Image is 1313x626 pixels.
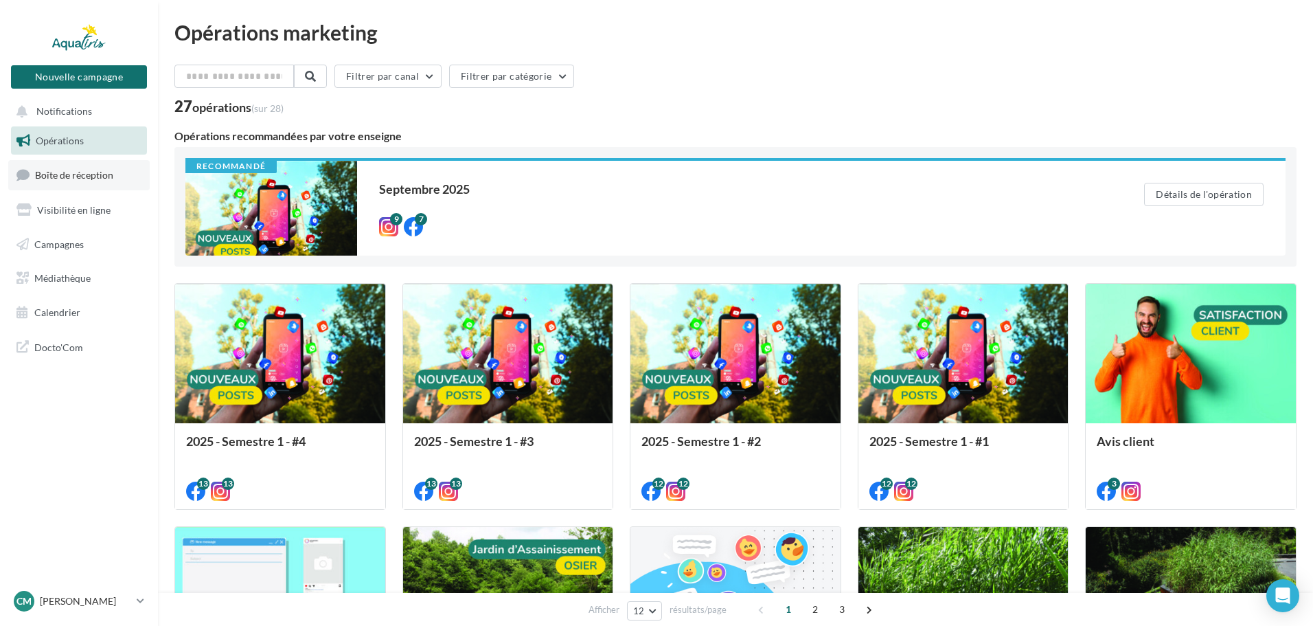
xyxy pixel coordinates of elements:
button: Filtrer par canal [334,65,442,88]
a: Médiathèque [8,264,150,293]
div: 27 [174,99,284,114]
div: 9 [390,213,402,225]
span: Calendrier [34,306,80,318]
div: 3 [1108,478,1120,490]
a: Visibilité en ligne [8,196,150,225]
div: Open Intercom Messenger [1266,579,1299,612]
div: 13 [197,478,209,490]
button: Nouvelle campagne [11,65,147,89]
span: Docto'Com [34,338,83,356]
div: 13 [450,478,462,490]
div: 13 [222,478,234,490]
div: Opérations recommandées par votre enseigne [174,131,1297,142]
div: 2025 - Semestre 1 - #4 [186,434,374,462]
a: Boîte de réception [8,160,150,190]
span: Notifications [36,106,92,118]
div: Recommandé [185,161,277,173]
div: Avis client [1097,434,1285,462]
a: Calendrier [8,298,150,327]
div: 12 [880,478,893,490]
div: 13 [425,478,437,490]
span: Boîte de réception [35,169,113,181]
a: Cm [PERSON_NAME] [11,588,147,614]
div: 12 [652,478,665,490]
div: 12 [677,478,689,490]
p: [PERSON_NAME] [40,594,131,608]
span: Afficher [589,603,619,616]
span: Cm [16,594,32,608]
span: Opérations [36,135,84,146]
div: opérations [192,101,284,113]
span: (sur 28) [251,102,284,114]
div: 2025 - Semestre 1 - #3 [414,434,602,462]
div: 2025 - Semestre 1 - #1 [869,434,1058,462]
div: Septembre 2025 [379,183,1089,195]
span: Visibilité en ligne [37,204,111,216]
span: 12 [633,605,645,616]
span: résultats/page [670,603,727,616]
div: 2025 - Semestre 1 - #2 [641,434,830,462]
span: 3 [831,599,853,621]
span: 2 [804,599,826,621]
a: Opérations [8,126,150,155]
span: 1 [777,599,799,621]
span: Campagnes [34,238,84,249]
div: Opérations marketing [174,22,1297,43]
a: Campagnes [8,230,150,259]
button: Filtrer par catégorie [449,65,574,88]
button: Détails de l'opération [1144,183,1264,206]
button: 12 [627,601,662,621]
div: 7 [415,213,427,225]
span: Médiathèque [34,272,91,284]
div: 12 [905,478,917,490]
a: Docto'Com [8,333,150,361]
